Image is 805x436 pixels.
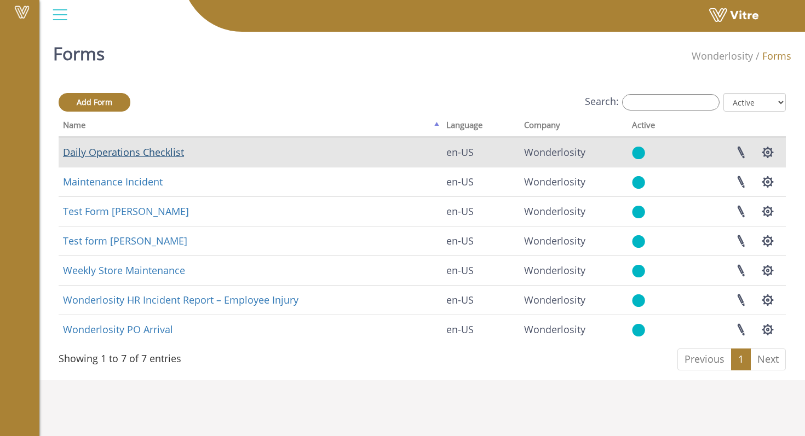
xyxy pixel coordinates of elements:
img: yes [632,146,645,160]
a: Wonderlosity HR Incident Report – Employee Injury [63,293,298,306]
td: en-US [442,167,520,196]
img: yes [632,176,645,189]
td: en-US [442,255,520,285]
span: 407 [524,264,585,277]
span: 407 [692,49,753,62]
span: 407 [524,175,585,188]
span: 407 [524,293,585,306]
a: Weekly Store Maintenance [63,264,185,277]
h1: Forms [53,27,105,74]
label: Search: [585,94,720,111]
img: yes [632,205,645,219]
img: yes [632,323,645,337]
td: en-US [442,315,520,344]
span: 407 [524,234,585,247]
td: en-US [442,137,520,167]
a: Maintenance Incident [63,175,163,188]
span: 407 [524,146,585,159]
img: yes [632,294,645,307]
a: 1 [731,348,751,370]
th: Company [520,117,628,137]
td: en-US [442,196,520,226]
input: Search: [622,94,720,111]
a: Test form [PERSON_NAME] [63,234,187,247]
th: Active [628,117,682,137]
td: en-US [442,285,520,315]
img: yes [632,235,645,248]
a: Daily Operations Checklist [63,146,184,159]
span: Add Form [77,97,112,107]
th: Name: activate to sort column descending [59,117,442,137]
a: Next [750,348,786,370]
div: Showing 1 to 7 of 7 entries [59,347,181,366]
a: Previous [677,348,732,370]
td: en-US [442,226,520,255]
span: 407 [524,205,585,218]
a: Wonderlosity PO Arrival [63,323,173,336]
a: Test Form [PERSON_NAME] [63,205,189,218]
th: Language [442,117,520,137]
img: yes [632,264,645,278]
li: Forms [753,49,791,63]
a: Add Form [59,93,130,112]
span: 407 [524,323,585,336]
